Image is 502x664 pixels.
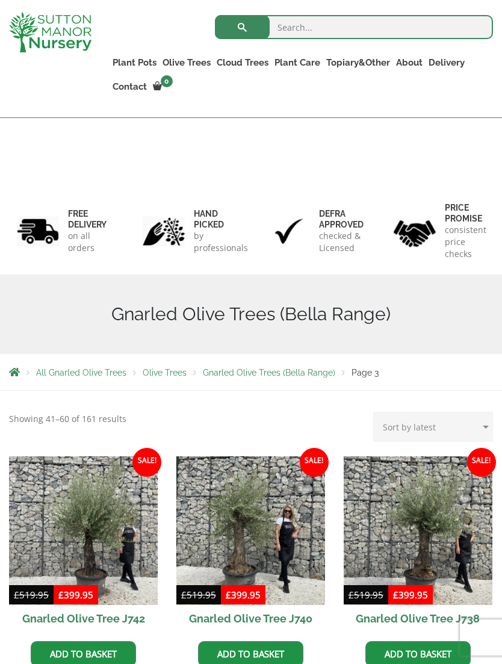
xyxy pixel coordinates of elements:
[9,12,91,52] img: logo
[426,54,468,71] a: Delivery
[68,230,109,254] p: on all orders
[323,54,393,71] a: Topiary&Other
[143,216,185,247] img: 2.jpg
[215,15,493,39] input: Search...
[143,368,187,377] a: Olive Trees
[344,605,492,632] h2: Gnarled Olive Tree J738
[110,54,160,71] a: Plant Pots
[349,589,383,601] bdi: 519.95
[226,589,231,601] span: £
[68,208,109,230] h6: FREE DELIVERY
[9,367,493,377] nav: Breadcrumbs
[352,368,379,377] span: Page 3
[9,456,158,632] a: Sale! Gnarled Olive Tree J742
[344,456,492,632] a: Sale! Gnarled Olive Tree J738
[181,589,187,601] span: £
[181,589,216,601] bdi: 519.95
[467,448,496,477] span: Sale!
[17,216,59,247] img: 1.jpg
[393,589,398,601] span: £
[349,589,354,601] span: £
[14,589,19,601] span: £
[160,54,214,71] a: Olive Trees
[394,213,436,249] img: 4.jpg
[176,605,325,632] h2: Gnarled Olive Tree J740
[14,589,49,601] bdi: 519.95
[9,605,158,632] h2: Gnarled Olive Tree J742
[226,589,261,601] bdi: 399.95
[319,230,364,254] p: checked & Licensed
[268,216,310,247] img: 3.jpg
[445,202,486,224] h6: Price promise
[176,456,325,605] img: Gnarled Olive Tree J740
[161,75,173,87] span: 0
[393,589,428,601] bdi: 399.95
[58,589,64,601] span: £
[58,589,93,601] bdi: 399.95
[110,78,150,95] a: Contact
[132,448,161,477] span: Sale!
[393,54,426,71] a: About
[319,208,364,230] h6: Defra approved
[445,224,486,260] p: consistent price checks
[271,54,323,71] a: Plant Care
[9,303,493,325] h1: Gnarled Olive Trees (Bella Range)
[36,368,126,377] a: All Gnarled Olive Trees
[300,448,329,477] span: Sale!
[194,230,248,254] p: by professionals
[214,54,271,71] a: Cloud Trees
[194,208,248,230] h6: hand picked
[344,456,492,605] img: Gnarled Olive Tree J738
[203,368,335,377] a: Gnarled Olive Trees (Bella Range)
[9,412,126,426] p: Showing 41–60 of 161 results
[150,78,176,95] a: 0
[9,456,158,605] img: Gnarled Olive Tree J742
[373,412,493,442] select: Shop order
[176,456,325,632] a: Sale! Gnarled Olive Tree J740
